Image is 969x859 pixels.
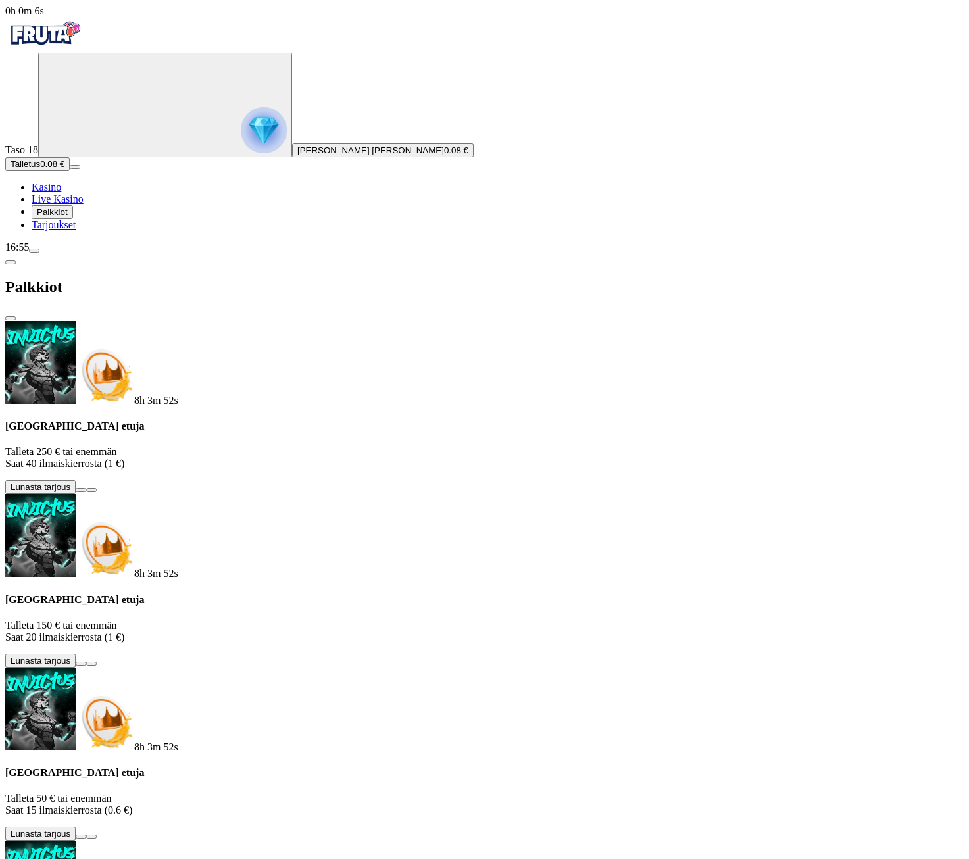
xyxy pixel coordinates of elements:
img: Invictus [5,494,76,577]
p: Talleta 50 € tai enemmän Saat 15 ilmaiskierrosta (0.6 €) [5,793,964,816]
span: 16:55 [5,241,29,253]
button: reward iconPalkkiot [32,205,73,219]
span: Kasino [32,182,61,193]
button: close [5,316,16,320]
button: Lunasta tarjous [5,827,76,841]
a: Fruta [5,41,84,52]
img: Invictus [5,321,76,404]
span: Tarjoukset [32,219,76,230]
button: reward progress [38,53,292,157]
p: Talleta 150 € tai enemmän Saat 20 ilmaiskierrosta (1 €) [5,620,964,643]
span: Palkkiot [37,207,68,217]
img: Deposit bonus icon [76,693,134,750]
h4: [GEOGRAPHIC_DATA] etuja [5,420,964,432]
img: reward progress [241,107,287,153]
span: Lunasta tarjous [11,829,70,839]
button: info [86,488,97,492]
button: info [86,835,97,839]
button: Lunasta tarjous [5,480,76,494]
span: 0.08 € [40,159,64,169]
h4: [GEOGRAPHIC_DATA] etuja [5,767,964,779]
span: [PERSON_NAME] [PERSON_NAME] [297,145,444,155]
span: Taso 18 [5,144,38,155]
a: poker-chip iconLive Kasino [32,193,84,205]
button: menu [70,165,80,169]
button: [PERSON_NAME] [PERSON_NAME]0.08 € [292,143,474,157]
img: Fruta [5,17,84,50]
a: gift-inverted iconTarjoukset [32,219,76,230]
button: chevron-left icon [5,260,16,264]
span: user session time [5,5,44,16]
button: Lunasta tarjous [5,654,76,668]
button: menu [29,249,39,253]
span: Live Kasino [32,193,84,205]
span: Lunasta tarjous [11,656,70,666]
span: Talletus [11,159,40,169]
p: Talleta 250 € tai enemmän Saat 40 ilmaiskierrosta (1 €) [5,446,964,470]
span: countdown [134,741,178,752]
button: Talletusplus icon0.08 € [5,157,70,171]
nav: Primary [5,17,964,231]
span: Lunasta tarjous [11,482,70,492]
h2: Palkkiot [5,278,964,296]
span: 0.08 € [444,145,468,155]
a: diamond iconKasino [32,182,61,193]
button: info [86,662,97,666]
img: Deposit bonus icon [76,519,134,577]
span: countdown [134,395,178,406]
img: Invictus [5,668,76,750]
span: countdown [134,568,178,579]
h4: [GEOGRAPHIC_DATA] etuja [5,594,964,606]
img: Deposit bonus icon [76,346,134,404]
